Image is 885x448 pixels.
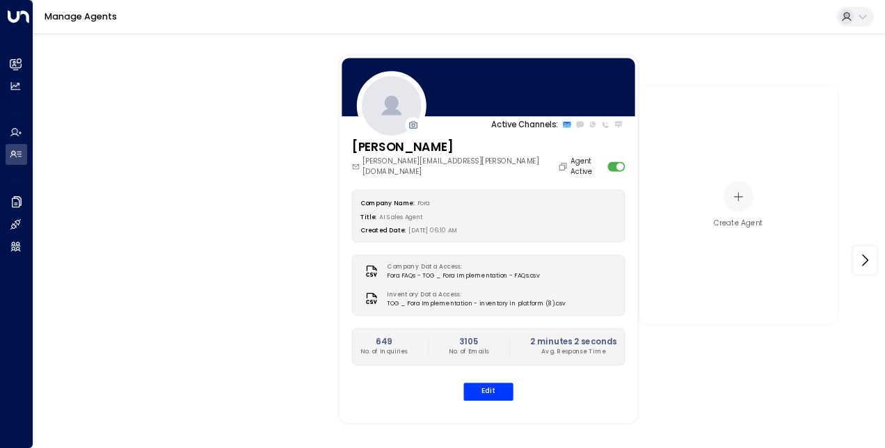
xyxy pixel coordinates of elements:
div: [PERSON_NAME][EMAIL_ADDRESS][PERSON_NAME][DOMAIN_NAME] [352,157,571,177]
label: Company Data Access: [387,262,534,271]
a: Manage Agents [45,10,117,22]
p: Active Channels: [491,118,558,130]
h2: 649 [360,336,408,348]
h2: 2 minutes 2 seconds [530,336,616,348]
div: Create Agent [714,218,763,229]
label: Agent Active [571,157,604,177]
span: TOG _ Fora Implementation - inventory in platform (8).csv [387,299,565,308]
label: Company Name: [360,199,415,207]
p: No. of Emails [449,348,489,357]
label: Created Date: [360,227,406,235]
button: Edit [463,383,513,401]
span: [DATE] 06:10 AM [408,227,457,235]
span: Fora [417,199,430,207]
label: Title: [360,213,376,221]
h3: [PERSON_NAME] [352,138,571,157]
label: Inventory Data Access: [387,290,560,299]
h2: 3105 [449,336,489,348]
span: AI Sales Agent [379,213,422,221]
p: Avg. Response Time [530,348,616,357]
span: Fora FAQs - TOG _ Fora Implementation - FAQs.csv [387,271,539,280]
p: No. of Inquiries [360,348,408,357]
button: Copy [558,162,571,172]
